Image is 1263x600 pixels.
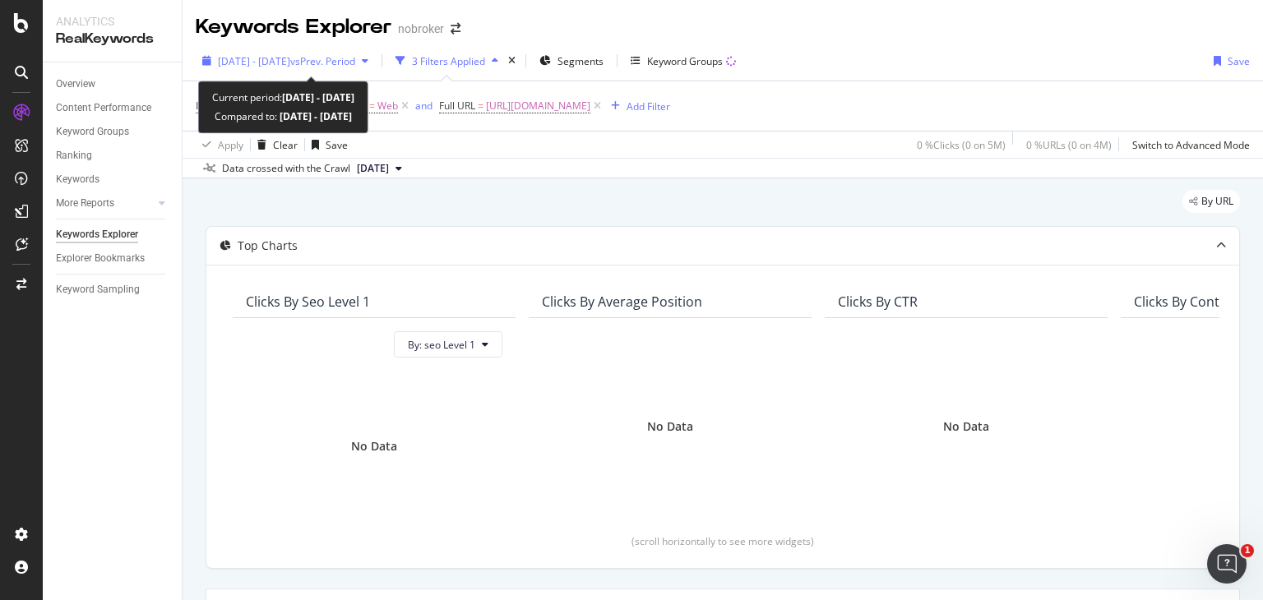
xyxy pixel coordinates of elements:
[56,147,92,164] div: Ranking
[557,54,604,68] span: Segments
[246,293,370,310] div: Clicks By seo Level 1
[56,123,170,141] a: Keyword Groups
[838,293,918,310] div: Clicks By CTR
[56,76,95,93] div: Overview
[369,99,375,113] span: =
[56,76,170,93] a: Overview
[627,99,670,113] div: Add Filter
[282,90,354,104] b: [DATE] - [DATE]
[56,99,170,117] a: Content Performance
[196,13,391,41] div: Keywords Explorer
[218,54,290,68] span: [DATE] - [DATE]
[226,534,1219,548] div: (scroll horizontally to see more widgets)
[56,195,114,212] div: More Reports
[412,54,485,68] div: 3 Filters Applied
[533,48,610,74] button: Segments
[1201,196,1233,206] span: By URL
[604,96,670,116] button: Add Filter
[542,293,702,310] div: Clicks By Average Position
[56,123,129,141] div: Keyword Groups
[251,132,298,158] button: Clear
[943,418,989,435] div: No Data
[56,171,99,188] div: Keywords
[1026,138,1112,152] div: 0 % URLs ( 0 on 4M )
[1132,138,1250,152] div: Switch to Advanced Mode
[415,98,433,113] button: and
[196,99,245,113] span: Is Branded
[350,159,409,178] button: [DATE]
[273,138,298,152] div: Clear
[56,281,140,298] div: Keyword Sampling
[56,99,151,117] div: Content Performance
[624,48,743,74] button: Keyword Groups
[56,171,170,188] a: Keywords
[326,138,348,152] div: Save
[1182,190,1240,213] div: legacy label
[56,250,145,267] div: Explorer Bookmarks
[389,48,505,74] button: 3 Filters Applied
[917,138,1006,152] div: 0 % Clicks ( 0 on 5M )
[196,132,243,158] button: Apply
[56,30,169,48] div: RealKeywords
[451,23,460,35] div: arrow-right-arrow-left
[1241,544,1254,557] span: 1
[56,147,170,164] a: Ranking
[408,338,475,352] span: By: seo Level 1
[305,132,348,158] button: Save
[415,99,433,113] div: and
[56,13,169,30] div: Analytics
[218,138,243,152] div: Apply
[290,54,355,68] span: vs Prev. Period
[56,226,170,243] a: Keywords Explorer
[351,438,397,455] div: No Data
[56,226,138,243] div: Keywords Explorer
[357,161,389,176] span: 2025 Mar. 3rd
[1126,132,1250,158] button: Switch to Advanced Mode
[478,99,483,113] span: =
[1228,54,1250,68] div: Save
[56,195,154,212] a: More Reports
[222,161,350,176] div: Data crossed with the Crawl
[505,53,519,69] div: times
[1207,544,1247,584] iframe: Intercom live chat
[1207,48,1250,74] button: Save
[56,281,170,298] a: Keyword Sampling
[196,48,375,74] button: [DATE] - [DATE]vsPrev. Period
[215,107,352,126] div: Compared to:
[56,250,170,267] a: Explorer Bookmarks
[439,99,475,113] span: Full URL
[377,95,398,118] span: Web
[486,95,590,118] span: [URL][DOMAIN_NAME]
[394,331,502,358] button: By: seo Level 1
[212,88,354,107] div: Current period:
[398,21,444,37] div: nobroker
[647,54,723,68] div: Keyword Groups
[647,418,693,435] div: No Data
[277,109,352,123] b: [DATE] - [DATE]
[238,238,298,254] div: Top Charts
